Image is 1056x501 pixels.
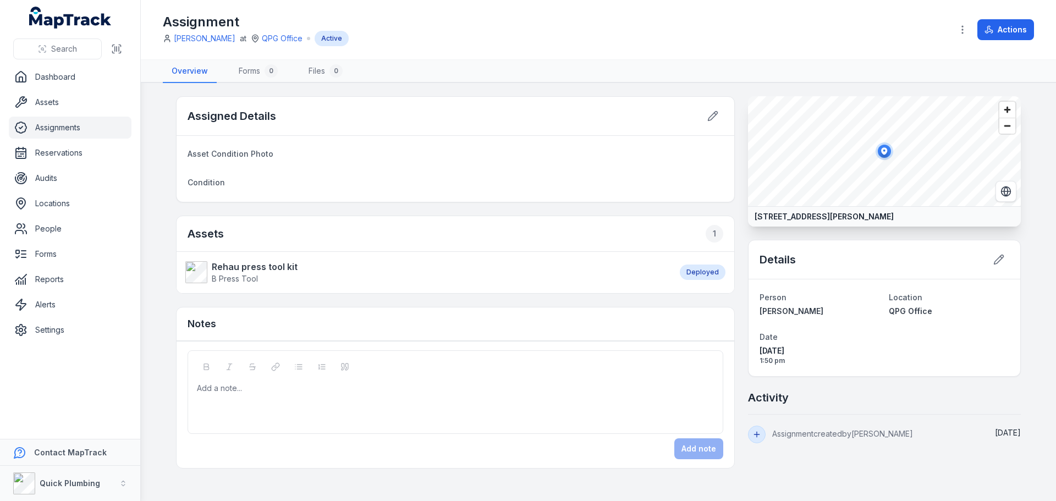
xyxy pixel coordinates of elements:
strong: Contact MapTrack [34,448,107,457]
strong: Rehau press tool kit [212,260,298,273]
h2: Details [760,252,796,267]
a: Forms [9,243,131,265]
a: Assets [9,91,131,113]
canvas: Map [748,96,1021,206]
a: Files0 [300,60,351,83]
span: Location [889,293,922,302]
a: Dashboard [9,66,131,88]
span: [DATE] [760,345,880,356]
a: Reservations [9,142,131,164]
span: [DATE] [995,428,1021,437]
time: 14/07/2025, 1:50:32 pm [760,345,880,365]
a: Locations [9,192,131,214]
span: Condition [188,178,225,187]
h2: Activity [748,390,789,405]
h2: Assigned Details [188,108,276,124]
span: Date [760,332,778,342]
button: Zoom in [999,102,1015,118]
a: Settings [9,319,131,341]
span: B Press Tool [212,274,258,283]
a: [PERSON_NAME] [760,306,880,317]
span: 1:50 pm [760,356,880,365]
a: Alerts [9,294,131,316]
div: 0 [265,64,278,78]
a: Forms0 [230,60,287,83]
a: Assignments [9,117,131,139]
span: Person [760,293,787,302]
div: 0 [329,64,343,78]
strong: Quick Plumbing [40,478,100,488]
button: Switch to Satellite View [996,181,1016,202]
a: Overview [163,60,217,83]
button: Zoom out [999,118,1015,134]
span: Search [51,43,77,54]
h3: Notes [188,316,216,332]
a: MapTrack [29,7,112,29]
h2: Assets [188,225,723,243]
a: Rehau press tool kitB Press Tool [185,260,669,284]
span: QPG Office [889,306,932,316]
div: Active [315,31,349,46]
button: Actions [977,19,1034,40]
div: Deployed [680,265,725,280]
a: QPG Office [262,33,302,44]
h1: Assignment [163,13,349,31]
div: 1 [706,225,723,243]
span: Asset Condition Photo [188,149,273,158]
a: QPG Office [889,306,1009,317]
a: Reports [9,268,131,290]
a: People [9,218,131,240]
time: 14/07/2025, 1:50:32 pm [995,428,1021,437]
button: Search [13,38,102,59]
strong: [STREET_ADDRESS][PERSON_NAME] [755,211,894,222]
span: Assignment created by [PERSON_NAME] [772,429,913,438]
span: at [240,33,246,44]
a: [PERSON_NAME] [174,33,235,44]
a: Audits [9,167,131,189]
